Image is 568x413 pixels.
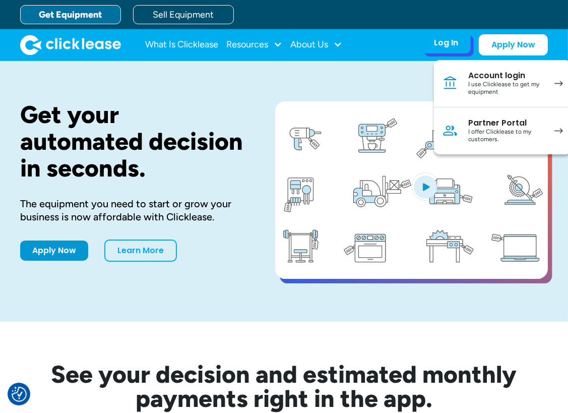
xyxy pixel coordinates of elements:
div: Partner Portal [468,118,544,128]
div: Log In [434,38,458,48]
div: I use Clicklease to get my equipment [468,81,544,96]
a: home [20,35,121,55]
h2: See your decision and estimated monthly payments right in the app. [20,362,548,410]
a: Get Equipment [20,5,121,24]
a: open lightbox [275,101,548,279]
img: arrow [554,128,563,134]
img: Clicklease logo [20,35,121,55]
a: Apply Now [20,241,88,261]
a: What Is Clicklease [145,35,218,55]
div: Resources [226,35,282,55]
img: Revisit consent button [12,387,27,402]
img: Person icon [442,123,458,139]
div: About Us [290,35,342,55]
button: Consent Preferences [12,387,27,402]
h1: Get your automated decision in seconds. [20,101,243,181]
img: arrow [554,81,563,86]
a: Apply Now [479,34,548,55]
img: Bank icon [442,75,458,91]
a: Learn More [104,240,177,262]
div: The equipment you need to start or grow your business is now affordable with Clicklease. [20,197,243,223]
div: Account login [468,71,544,81]
div: I offer Clicklease to my customers. [468,128,544,144]
img: Blue play button logo on a light blue circular background [412,172,439,201]
a: Sell Equipment [133,5,234,24]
